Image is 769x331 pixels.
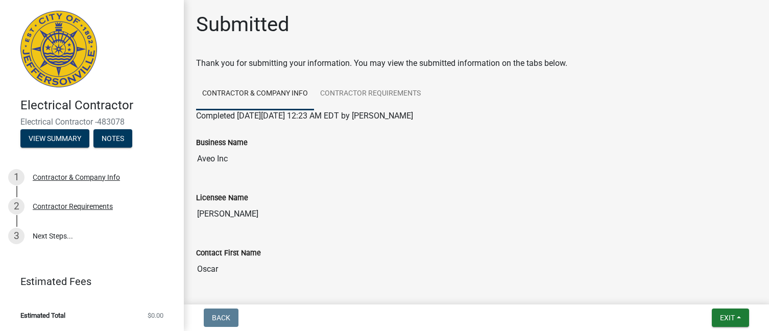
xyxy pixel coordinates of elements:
[196,250,261,257] label: Contact First Name
[314,78,427,110] a: Contractor Requirements
[20,312,65,319] span: Estimated Total
[20,135,89,143] wm-modal-confirm: Summary
[8,228,25,244] div: 3
[196,78,314,110] a: Contractor & Company Info
[720,314,735,322] span: Exit
[20,129,89,148] button: View Summary
[196,195,248,202] label: Licensee Name
[20,11,97,87] img: City of Jeffersonville, Indiana
[204,309,238,327] button: Back
[93,129,132,148] button: Notes
[93,135,132,143] wm-modal-confirm: Notes
[196,12,290,37] h1: Submitted
[196,139,248,147] label: Business Name
[148,312,163,319] span: $0.00
[8,169,25,185] div: 1
[712,309,749,327] button: Exit
[8,198,25,215] div: 2
[33,174,120,181] div: Contractor & Company Info
[212,314,230,322] span: Back
[20,98,176,113] h4: Electrical Contractor
[20,117,163,127] span: Electrical Contractor -483078
[33,203,113,210] div: Contractor Requirements
[196,57,757,69] div: Thank you for submitting your information. You may view the submitted information on the tabs below.
[8,271,167,292] a: Estimated Fees
[196,111,413,121] span: Completed [DATE][DATE] 12:23 AM EDT by [PERSON_NAME]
